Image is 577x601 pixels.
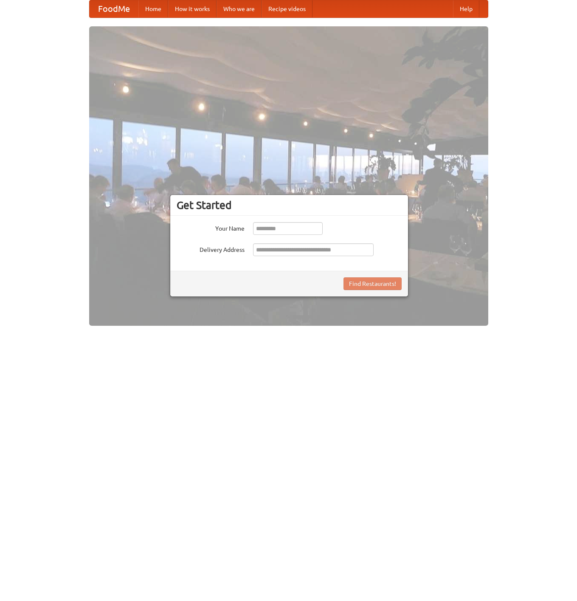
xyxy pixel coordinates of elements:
[217,0,262,17] a: Who we are
[90,0,138,17] a: FoodMe
[453,0,479,17] a: Help
[177,243,245,254] label: Delivery Address
[177,222,245,233] label: Your Name
[138,0,168,17] a: Home
[177,199,402,212] h3: Get Started
[343,277,402,290] button: Find Restaurants!
[168,0,217,17] a: How it works
[262,0,312,17] a: Recipe videos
